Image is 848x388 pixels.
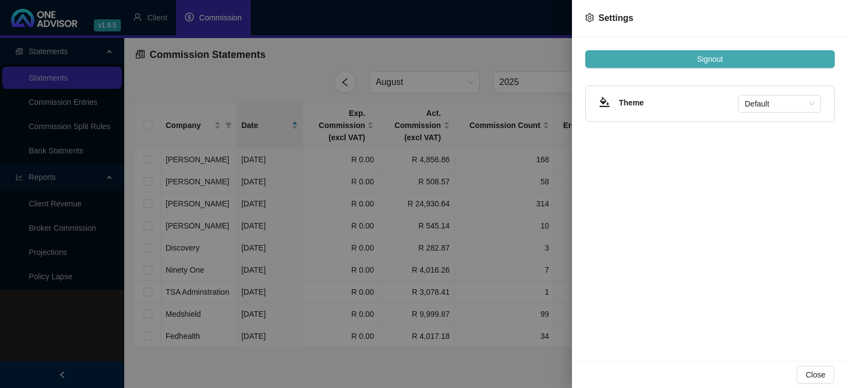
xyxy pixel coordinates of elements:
span: Default [745,95,814,112]
span: Signout [697,53,723,65]
span: Close [805,369,825,381]
span: setting [585,13,594,22]
button: Signout [585,50,835,68]
button: Close [797,366,834,384]
span: Settings [598,13,633,23]
span: bg-colors [599,97,610,108]
h4: Theme [619,97,738,109]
